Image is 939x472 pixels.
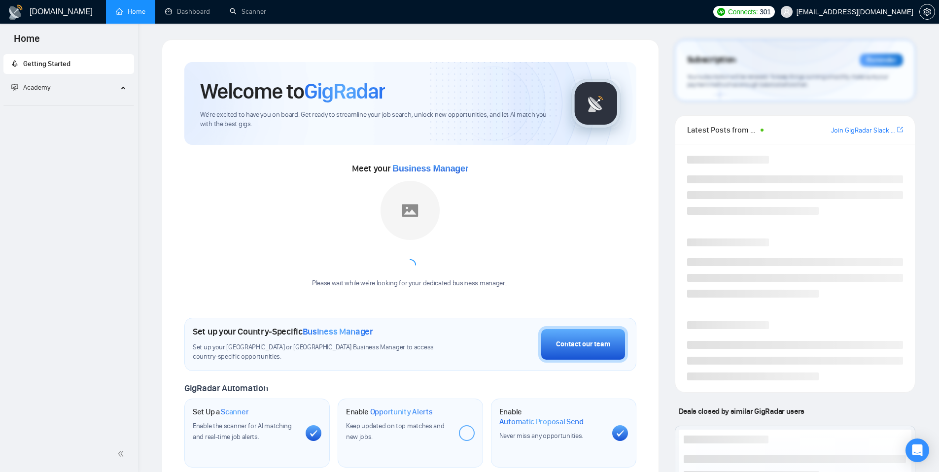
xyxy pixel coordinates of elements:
a: searchScanner [230,7,266,16]
h1: Enable [499,407,604,426]
a: setting [919,8,935,16]
span: user [783,8,790,15]
span: 301 [760,6,770,17]
span: Business Manager [303,326,373,337]
div: Reminder [860,54,903,67]
a: homeHome [116,7,145,16]
button: setting [919,4,935,20]
span: Getting Started [23,60,70,68]
span: Subscription [687,52,736,68]
button: Contact our team [538,326,628,363]
a: export [897,125,903,135]
span: GigRadar [304,78,385,104]
span: Enable the scanner for AI matching and real-time job alerts. [193,422,292,441]
span: Never miss any opportunities. [499,432,583,440]
span: fund-projection-screen [11,84,18,91]
span: We're excited to have you on board. Get ready to streamline your job search, unlock new opportuni... [200,110,556,129]
span: Scanner [221,407,248,417]
span: Home [6,32,48,52]
span: export [897,126,903,134]
span: rocket [11,60,18,67]
img: placeholder.png [381,181,440,240]
span: Deals closed by similar GigRadar users [675,403,808,420]
img: logo [8,4,24,20]
span: Meet your [352,163,468,174]
div: Please wait while we're looking for your dedicated business manager... [306,279,515,288]
span: setting [920,8,935,16]
img: upwork-logo.png [717,8,725,16]
span: Opportunity Alerts [370,407,433,417]
span: Academy [23,83,50,92]
a: dashboardDashboard [165,7,210,16]
span: GigRadar Automation [184,383,268,394]
span: Keep updated on top matches and new jobs. [346,422,445,441]
div: Open Intercom Messenger [905,438,929,462]
span: loading [404,259,416,271]
h1: Set up your Country-Specific [193,326,373,337]
h1: Set Up a [193,407,248,417]
span: Latest Posts from the GigRadar Community [687,124,758,136]
li: Getting Started [3,54,134,74]
img: gigradar-logo.png [571,79,621,128]
h1: Enable [346,407,433,417]
li: Academy Homepage [3,101,134,108]
span: double-left [117,449,127,459]
h1: Welcome to [200,78,385,104]
span: Automatic Proposal Send [499,417,584,427]
span: Business Manager [392,164,468,173]
span: Connects: [728,6,758,17]
span: Set up your [GEOGRAPHIC_DATA] or [GEOGRAPHIC_DATA] Business Manager to access country-specific op... [193,343,454,362]
a: Join GigRadar Slack Community [831,125,895,136]
span: Academy [11,83,50,92]
div: Contact our team [556,339,610,350]
span: Your subscription will be renewed. To keep things running smoothly, make sure your payment method... [687,73,888,89]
